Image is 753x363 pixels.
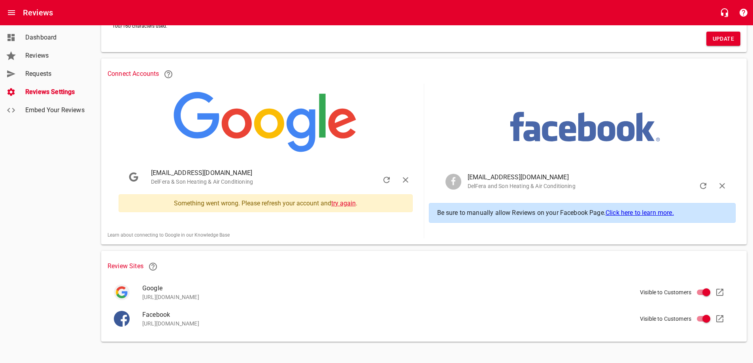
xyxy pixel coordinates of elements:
span: 100 /160 characters used. [112,23,167,29]
span: Reviews Settings [25,87,85,97]
a: Click here to learn more. [606,209,674,216]
button: Sign Out [713,176,732,195]
a: Customers will leave you reviews on these sites. Learn more. [143,257,162,276]
span: Visible to Customers [640,288,691,297]
button: Sign Out [396,171,415,190]
p: [URL][DOMAIN_NAME] [142,293,721,301]
button: Refresh [694,176,713,195]
h6: Reviews [23,6,53,19]
a: Learn more about connecting Google and Facebook to Reviews [159,65,178,84]
a: Learn about connecting to Google in our Knowledge Base [108,232,230,238]
span: Facebook [142,310,721,320]
button: Update [706,32,740,46]
span: Requests [25,69,85,79]
button: Live Chat [715,3,734,22]
button: Support Portal [734,3,753,22]
span: Embed Your Reviews [25,105,85,115]
h6: Connect Accounts [108,65,740,84]
div: Facebook [114,311,130,327]
span: Visible to Customers [640,315,691,323]
span: [EMAIL_ADDRESS][DOMAIN_NAME] [151,168,398,178]
button: Open drawer [2,3,21,22]
span: Dashboard [25,33,85,42]
h6: Review Sites [108,257,740,276]
img: google-dark.png [114,284,130,300]
p: DelFera & Son Heating & Air Conditioning [151,178,398,186]
p: Be sure to manually allow Reviews on your Facebook Page. [437,208,728,218]
div: Something went wrong. Please refresh your account and . [119,194,413,212]
p: [URL][DOMAIN_NAME] [142,320,721,328]
span: Reviews [25,51,85,60]
span: Google [142,284,721,293]
img: facebook-dark.png [114,311,130,327]
button: Refresh [377,171,396,190]
span: Update [713,34,734,44]
p: DelFera and Son Heating & Air Conditioning [468,182,715,190]
span: [EMAIL_ADDRESS][DOMAIN_NAME] [468,173,715,182]
div: Google [114,284,130,300]
a: try again [331,199,356,207]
